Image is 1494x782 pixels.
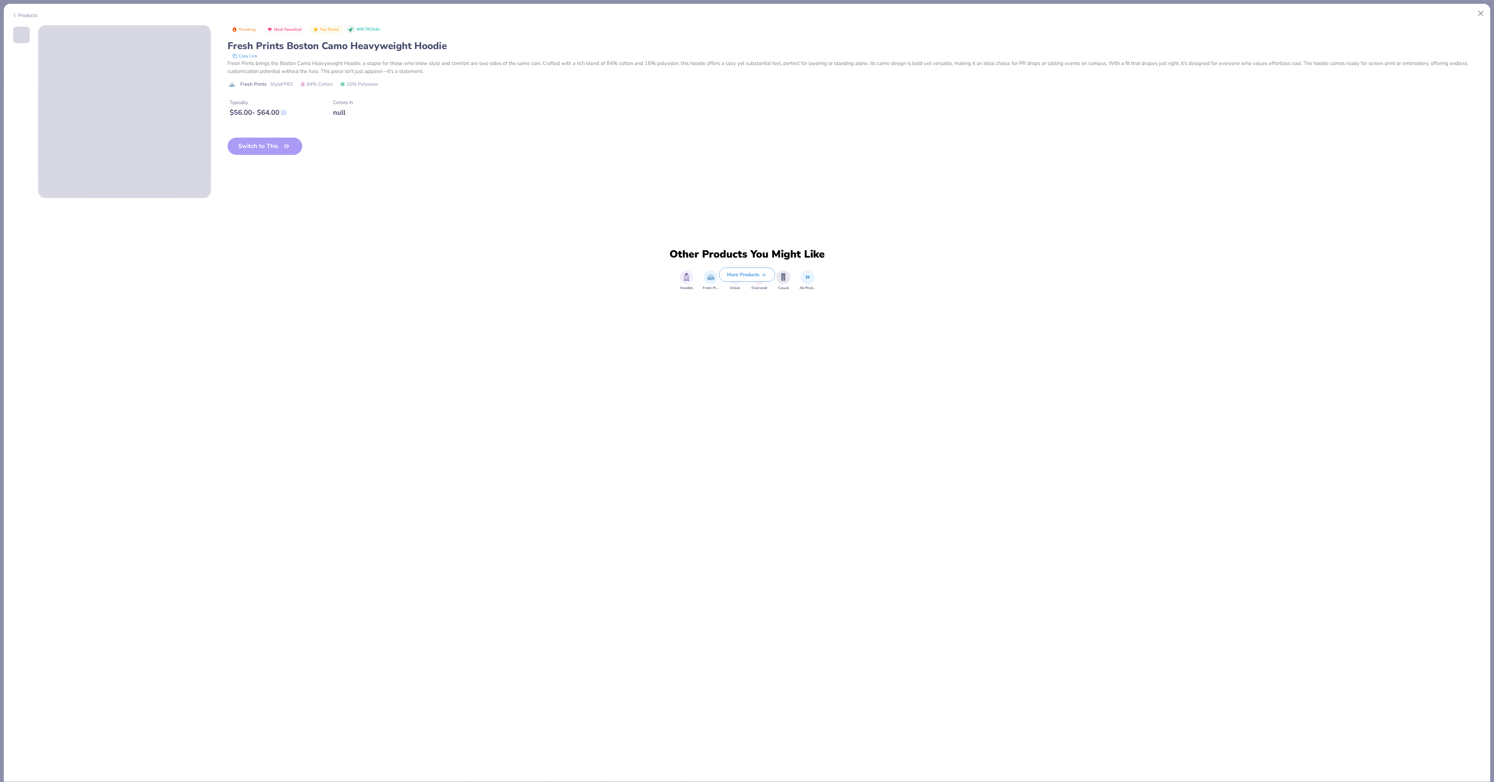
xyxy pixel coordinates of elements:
[800,270,815,291] button: filter button
[703,270,719,291] div: filter for Fresh Prints
[313,27,319,32] img: Top Rated sort
[267,27,273,32] img: Most Favorited sort
[333,99,353,106] div: Comes In
[274,28,302,31] span: Most Favorited
[804,273,812,281] img: All Products Image
[707,273,715,281] img: Fresh Prints Image
[230,53,259,59] button: copy to clipboard
[1474,7,1487,20] button: Close
[230,108,286,117] div: $ 56.00 - $ 64.00
[240,81,267,88] span: Fresh Prints
[228,39,1483,53] div: Fresh Prints Boston Camo Heavyweight Hoodie
[776,270,790,291] button: filter button
[776,270,790,291] div: filter for Casual
[333,108,353,117] div: null
[232,27,237,32] img: Trending sort
[310,25,343,34] button: Badge Button
[239,28,256,31] span: Trending
[665,248,829,261] div: Other Products You Might Like
[12,12,38,19] div: Products
[800,270,815,291] div: filter for All Products
[300,81,333,88] span: 84% Cotton
[264,25,305,34] button: Badge Button
[680,270,693,291] button: filter button
[270,81,293,88] span: Style FP83
[683,273,690,281] img: Hoodies Image
[703,270,719,291] button: filter button
[228,25,259,34] button: Badge Button
[340,81,378,88] span: 16% Polyester
[780,273,787,281] img: Casual Image
[719,268,775,282] button: More Products
[230,99,286,106] div: Typically
[228,59,1483,75] div: Fresh Prints brings the Boston Camo Heavyweight Hoodie, a staple for those who know style and com...
[680,270,693,291] div: filter for Hoodies
[228,82,237,87] img: brand logo
[357,27,380,32] span: 409.7K Clicks
[320,28,339,31] span: Top Rated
